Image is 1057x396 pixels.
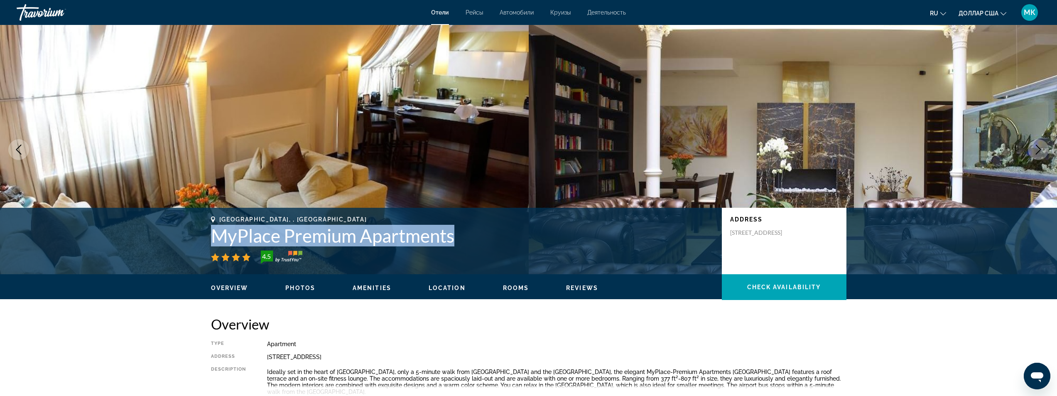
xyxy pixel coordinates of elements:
button: Rooms [503,284,529,292]
a: Круизы [550,9,571,16]
button: Изменить язык [930,7,946,19]
h1: MyPlace Premium Apartments [211,225,714,246]
a: Отели [431,9,449,16]
p: Address [730,216,838,223]
div: Type [211,341,246,347]
button: Location [429,284,466,292]
button: Меню пользователя [1019,4,1040,21]
a: Рейсы [466,9,483,16]
div: Address [211,354,246,360]
a: Автомобили [500,9,534,16]
div: [STREET_ADDRESS] [267,354,846,360]
a: Травориум [17,2,100,23]
font: ru [930,10,938,17]
button: Overview [211,284,248,292]
span: Check Availability [747,284,821,290]
font: МК [1024,8,1035,17]
button: Amenities [353,284,391,292]
button: Photos [285,284,315,292]
button: Previous image [8,139,29,160]
span: [GEOGRAPHIC_DATA], , [GEOGRAPHIC_DATA] [219,216,367,223]
button: Reviews [566,284,598,292]
button: Check Availability [722,274,846,300]
font: доллар США [959,10,998,17]
p: [STREET_ADDRESS] [730,229,797,236]
a: Деятельность [587,9,626,16]
h2: Overview [211,316,846,332]
p: Ideally set in the heart of [GEOGRAPHIC_DATA], only a 5-minute walk from [GEOGRAPHIC_DATA] and th... [267,369,846,395]
iframe: Кнопка запуска окна обмена сообщениями [1024,363,1050,389]
div: Apartment [267,341,846,347]
button: Next image [1028,139,1049,160]
div: 4.5 [258,251,275,261]
img: trustyou-badge-hor.svg [261,251,302,264]
button: Изменить валюту [959,7,1006,19]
